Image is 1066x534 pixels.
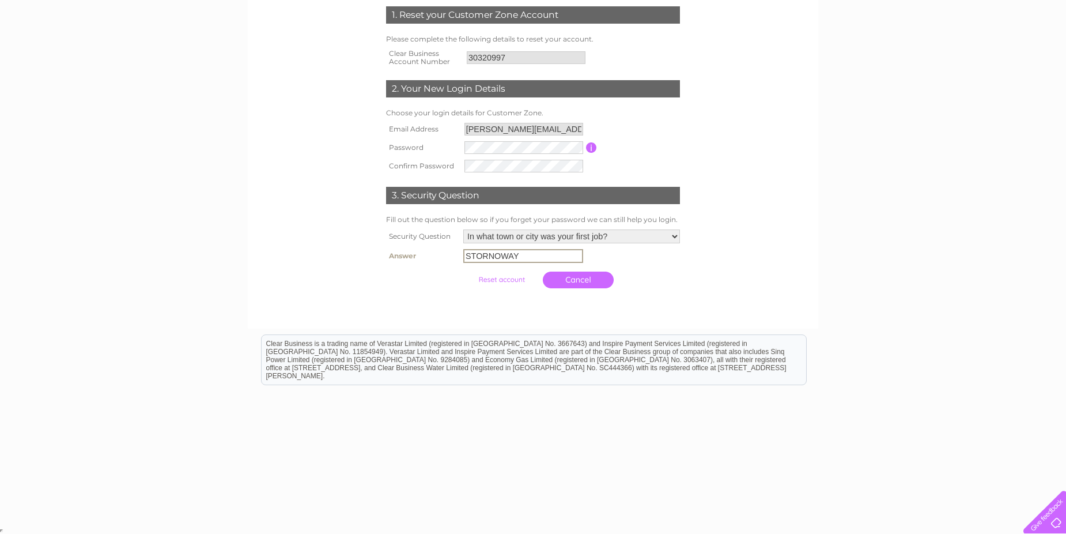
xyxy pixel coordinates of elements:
[383,32,683,46] td: Please complete the following details to reset your account.
[1029,49,1056,58] a: Log out
[383,106,683,120] td: Choose your login details for Customer Zone.
[989,49,1018,58] a: Contact
[386,80,680,97] div: 2. Your New Login Details
[386,6,680,24] div: 1. Reset your Customer Zone Account
[383,138,462,157] th: Password
[386,187,680,204] div: 3. Security Question
[924,49,959,58] a: Telecoms
[383,46,464,69] th: Clear Business Account Number
[262,6,806,56] div: Clear Business is a trading name of Verastar Limited (registered in [GEOGRAPHIC_DATA] No. 3667643...
[37,30,96,65] img: logo.png
[383,120,462,138] th: Email Address
[892,49,917,58] a: Energy
[966,49,982,58] a: Blog
[849,6,928,20] a: 0333 014 3131
[586,142,597,153] input: Information
[863,49,885,58] a: Water
[466,272,537,288] input: Submit
[383,157,462,175] th: Confirm Password
[543,272,614,288] a: Cancel
[383,227,460,246] th: Security Question
[383,246,460,266] th: Answer
[383,213,683,227] td: Fill out the question below so if you forget your password we can still help you login.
